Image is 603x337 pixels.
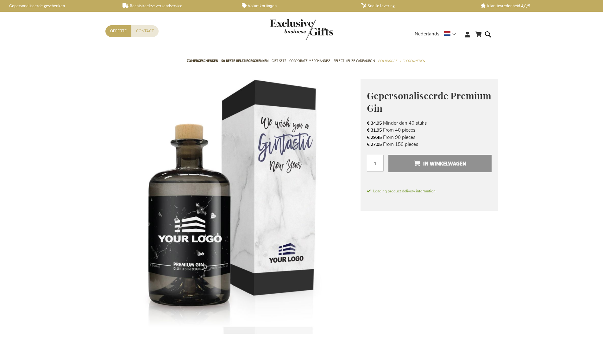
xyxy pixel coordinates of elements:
span: Corporate Merchandise [289,58,330,64]
a: Corporate Merchandise [289,53,330,69]
span: Nederlands [415,30,439,38]
li: From 40 pieces [367,127,492,134]
span: Loading product delivery information. [367,188,492,194]
a: Gift Sets [272,53,286,69]
input: Aantal [367,155,384,172]
span: Per Budget [378,58,397,64]
a: Klanttevredenheid 4,6/5 [481,3,590,9]
a: Per Budget [378,53,397,69]
a: Zomergeschenken [187,53,218,69]
a: Contact [131,25,159,37]
li: From 150 pieces [367,141,492,148]
a: Rechtstreekse verzendservice [122,3,232,9]
li: From 90 pieces [367,134,492,141]
span: € 27,05 [367,141,382,147]
span: Gepersonaliseerde Premium Gin [367,89,491,114]
span: Select Keuze Cadeaubon [334,58,375,64]
span: € 34,95 [367,120,382,126]
li: Minder dan 40 stuks [367,120,492,127]
span: € 31,95 [367,127,382,133]
a: Snelle levering [361,3,470,9]
a: Gelegenheden [400,53,425,69]
span: Zomergeschenken [187,58,218,64]
span: Gift Sets [272,58,286,64]
img: Gepersonaliseerde Premium Gin [105,79,361,334]
a: Volumkortingen [242,3,351,9]
span: Gelegenheden [400,58,425,64]
span: 50 beste relatiegeschenken [221,58,268,64]
span: € 29,45 [367,134,382,140]
img: Exclusive Business gifts logo [270,19,333,40]
a: Select Keuze Cadeaubon [334,53,375,69]
a: 50 beste relatiegeschenken [221,53,268,69]
a: Offerte [105,25,131,37]
a: store logo [270,19,302,40]
a: Gepersonaliseerde geschenken [3,3,112,9]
